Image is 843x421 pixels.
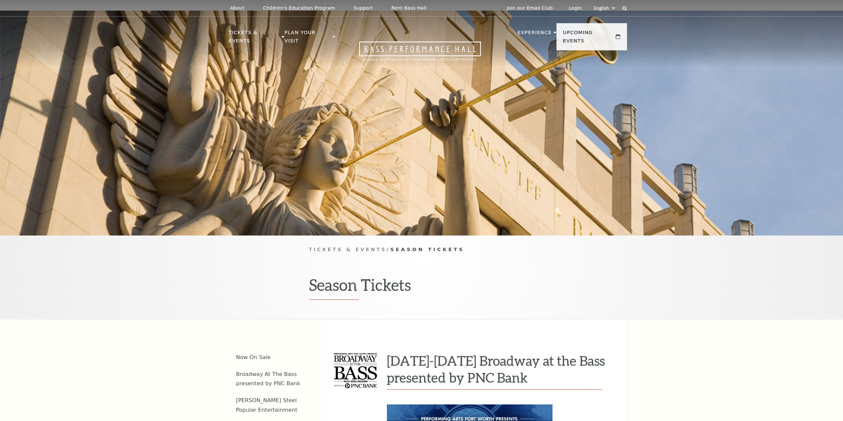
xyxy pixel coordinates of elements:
h1: Season Tickets [309,275,534,300]
img: 2526-logo-stack-a_k.png [334,353,377,388]
p: Plan Your Visit [285,28,331,49]
h3: [DATE]-[DATE] Broadway at the Bass presented by PNC Bank [387,352,607,386]
p: Children's Education Program [263,5,335,11]
p: Tickets & Events [229,28,280,49]
select: Select: [593,5,616,11]
a: [PERSON_NAME] Steel Popular Entertainment [236,397,297,413]
a: Broadway At The Bass presented by PNC Bank [236,371,300,387]
p: Upcoming Events [563,28,614,49]
span: Tickets & Events [309,246,387,252]
p: Experience [517,28,552,40]
p: Support [354,5,373,11]
a: Now On Sale [236,354,271,360]
p: Rent Bass Hall [392,5,427,11]
p: About [230,5,244,11]
p: / [309,245,534,254]
span: Season Tickets [390,246,464,252]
